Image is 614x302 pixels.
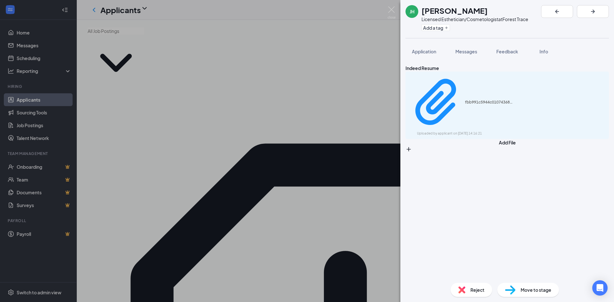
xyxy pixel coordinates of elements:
svg: ArrowLeftNew [553,8,561,15]
h1: [PERSON_NAME] [421,5,488,16]
span: Move to stage [521,286,551,293]
div: Indeed Resume [405,65,609,72]
a: Paperclipfbb991c5944c0107436842c9e935a96a.pdfUploaded by applicant on [DATE] 14:16:21 [409,74,513,136]
span: Messages [455,49,477,54]
button: ArrowRight [577,5,609,18]
button: PlusAdd a tag [421,24,450,31]
svg: Paperclip [409,74,465,130]
span: Info [539,49,548,54]
div: fbb991c5944c0107436842c9e935a96a.pdf [465,100,513,105]
button: ArrowLeftNew [541,5,573,18]
button: Add FilePlus [405,139,609,152]
svg: Plus [445,26,448,30]
div: Open Intercom Messenger [592,280,608,296]
span: Feedback [496,49,518,54]
svg: Plus [405,146,412,152]
svg: ArrowRight [589,8,597,15]
div: JH [410,8,414,15]
div: Licensed Esthetician/Cosmetologist at Forest Trace [421,16,528,22]
span: Reject [470,286,484,293]
div: Uploaded by applicant on [DATE] 14:16:21 [417,131,513,136]
span: Application [412,49,436,54]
